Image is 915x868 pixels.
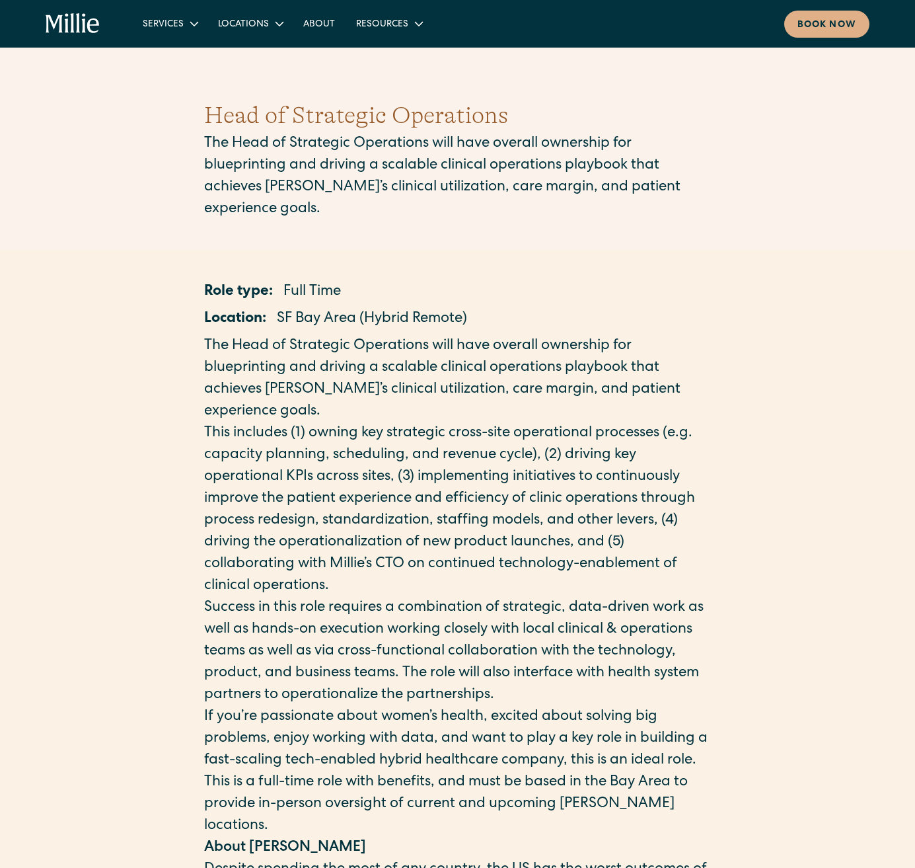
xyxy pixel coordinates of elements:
p: The Head of Strategic Operations will have overall ownership for blueprinting and driving a scala... [204,134,712,221]
a: Book now [784,11,869,38]
div: Locations [218,18,269,32]
p: Role type: [204,282,273,303]
div: Resources [356,18,408,32]
p: This includes (1) owning key strategic cross-site operational processes (e.g. capacity planning, ... [204,423,712,598]
div: Book now [797,19,856,32]
a: About [293,13,346,34]
div: Locations [207,13,293,34]
p: The Head of Strategic Operations will have overall ownership for blueprinting and driving a scala... [204,336,712,423]
p: Location: [204,309,266,331]
p: This is a full-time role with benefits, and must be based in the Bay Area to provide in-person ov... [204,772,712,838]
div: Services [143,18,184,32]
p: Full Time [283,282,341,303]
p: SF Bay Area (Hybrid Remote) [277,309,467,331]
div: Services [132,13,207,34]
p: Success in this role requires a combination of strategic, data-driven work as well as hands-on ex... [204,598,712,707]
a: home [46,13,100,34]
strong: About [PERSON_NAME] [204,841,366,855]
div: Resources [346,13,432,34]
h1: Head of Strategic Operations [204,98,712,134]
p: If you’re passionate about women’s health, excited about solving big problems, enjoy working with... [204,707,712,772]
